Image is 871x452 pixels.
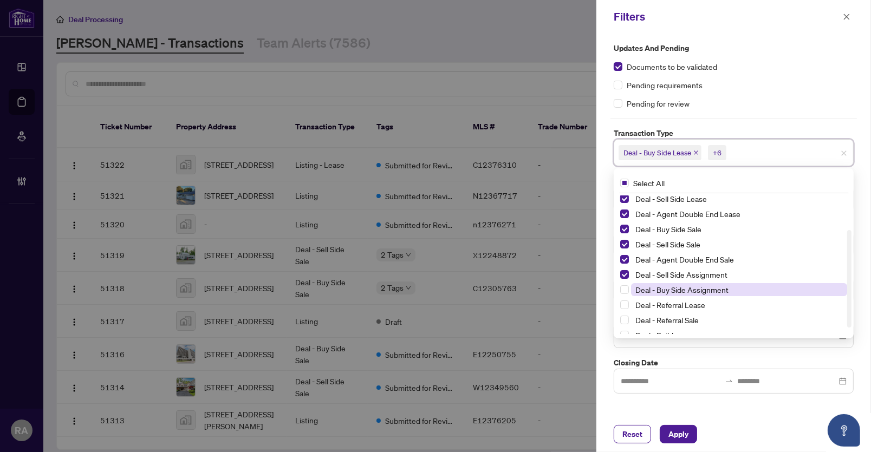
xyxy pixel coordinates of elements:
button: Open asap [828,414,860,447]
span: Deal - Referral Sale [631,313,847,326]
span: Deal - Sell Side Sale [631,238,847,251]
span: swap-right [725,377,733,385]
span: Deal - Agent Double End Lease [635,209,740,219]
span: Select Deal - Sell Side Lease [620,194,629,203]
span: Deal - Buy Side Lease [619,145,701,160]
span: Deal - Sell Side Lease [631,192,847,205]
span: Select Deal - Buy Side Assignment [620,285,629,294]
button: Apply [660,425,697,443]
span: Deal - Builder [635,330,680,340]
span: close [841,150,847,156]
span: Deal - Buy Side Lease [623,147,691,158]
span: Reset [622,425,642,443]
label: Closing Date [614,357,854,369]
span: Deal - Sell Side Lease [635,194,707,204]
span: Select Deal - Agent Double End Lease [620,209,629,218]
span: Deal - Agent Double End Sale [631,253,847,266]
span: Pending requirements [627,79,703,91]
span: close [843,13,850,21]
span: Documents to be validated [627,61,717,73]
span: Deal - Buy Side Sale [635,224,701,234]
span: Deal - Referral Lease [631,298,847,311]
span: Deal - Agent Double End Sale [635,254,734,264]
span: Select Deal - Builder [620,331,629,339]
span: Select Deal - Referral Lease [620,300,629,309]
span: Deal - Referral Sale [635,315,699,325]
span: Select Deal - Sell Side Assignment [620,270,629,279]
span: Deal - Referral Lease [635,300,705,310]
span: close [693,150,699,155]
div: Filters [614,9,840,25]
span: Apply [668,425,688,443]
span: Deal - Buy Side Assignment [631,283,847,296]
span: Deal - Sell Side Sale [635,239,700,249]
span: to [725,377,733,385]
span: Deal - Buy Side Sale [631,222,847,235]
div: +6 [713,147,721,158]
span: Deal - Sell Side Assignment [635,270,727,279]
span: Select Deal - Referral Sale [620,316,629,324]
span: Select Deal - Agent Double End Sale [620,255,629,264]
span: Deal - Builder [631,329,847,342]
span: Deal - Buy Side Assignment [635,285,729,294]
span: Select Deal - Buy Side Sale [620,225,629,233]
label: Updates and Pending [614,42,854,54]
span: Select All [629,177,669,189]
span: Deal - Sell Side Assignment [631,268,847,281]
span: Deal - Agent Double End Lease [631,207,847,220]
label: Transaction Type [614,127,854,139]
button: Reset [614,425,651,443]
span: Select Deal - Sell Side Sale [620,240,629,248]
span: Pending for review [627,97,690,109]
